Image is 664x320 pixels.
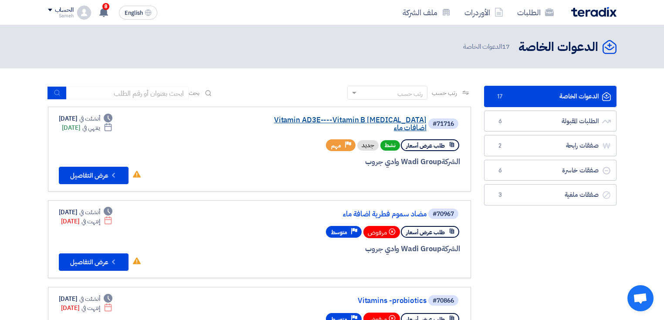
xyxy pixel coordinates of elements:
[82,123,100,132] span: ينتهي في
[484,184,617,205] a: صفقات ملغية3
[102,3,109,10] span: 8
[406,141,445,150] span: طلب عرض أسعار
[61,303,113,313] div: [DATE]
[59,253,129,271] button: عرض التفاصيل
[79,294,100,303] span: أنشئت في
[495,141,505,150] span: 2
[55,7,74,14] div: الحساب
[502,42,510,51] span: 17
[331,141,341,150] span: مهم
[77,6,91,20] img: profile_test.png
[251,156,460,168] div: Wadi Group وادي جروب
[495,117,505,126] span: 6
[251,243,460,255] div: Wadi Group وادي جروب
[380,140,400,151] span: نشط
[61,217,113,226] div: [DATE]
[79,114,100,123] span: أنشئت في
[484,86,617,107] a: الدعوات الخاصة17
[406,228,445,236] span: طلب عرض أسعار
[495,191,505,199] span: 3
[81,217,100,226] span: إنتهت في
[571,7,617,17] img: Teradix logo
[484,160,617,181] a: صفقات خاسرة6
[62,123,113,132] div: [DATE]
[252,116,427,132] a: Vitamin AD3E----Vitamin B [MEDICAL_DATA] اضافات ماء
[518,39,598,56] h2: الدعوات الخاصة
[484,135,617,156] a: صفقات رابحة2
[357,140,379,151] div: جديد
[433,121,454,127] div: #71716
[363,226,400,238] div: مرفوض
[457,2,510,23] a: الأوردرات
[59,294,113,303] div: [DATE]
[59,167,129,184] button: عرض التفاصيل
[495,166,505,175] span: 6
[119,6,157,20] button: English
[252,297,427,305] a: Vitamins -probiotics
[441,156,460,167] span: الشركة
[463,42,511,52] span: الدعوات الخاصة
[441,243,460,254] span: الشركة
[81,303,100,313] span: إنتهت في
[67,87,189,100] input: ابحث بعنوان أو رقم الطلب
[189,88,200,98] span: بحث
[627,285,654,311] div: دردشة مفتوحة
[484,111,617,132] a: الطلبات المقبولة6
[396,2,457,23] a: ملف الشركة
[125,10,143,16] span: English
[433,211,454,217] div: #70967
[59,208,113,217] div: [DATE]
[433,298,454,304] div: #70866
[510,2,561,23] a: الطلبات
[59,114,113,123] div: [DATE]
[48,13,74,18] div: Sameh
[331,228,347,236] span: متوسط
[397,89,423,98] div: رتب حسب
[495,92,505,101] span: 17
[79,208,100,217] span: أنشئت في
[432,88,457,98] span: رتب حسب
[252,210,427,218] a: مضاد سموم فطرية اضافة ماء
